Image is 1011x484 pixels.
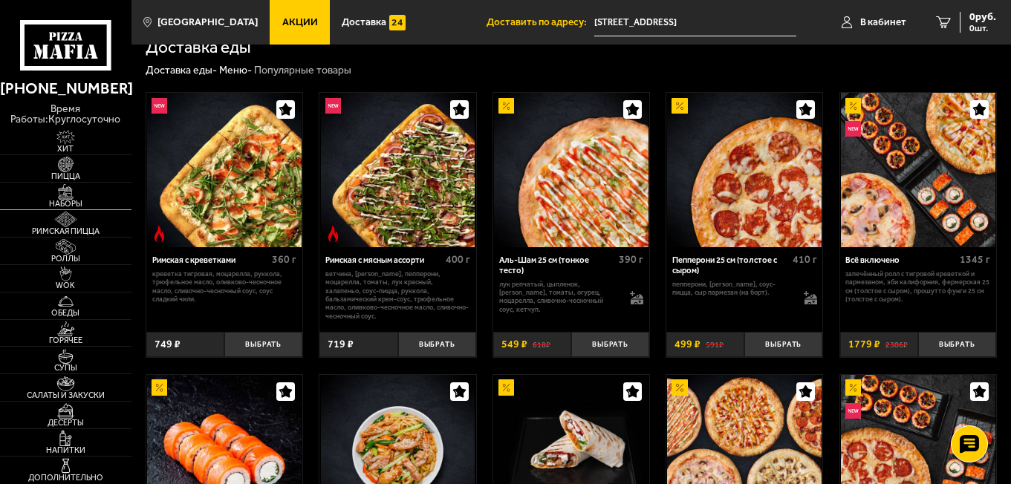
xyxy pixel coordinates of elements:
[254,64,351,77] div: Популярные товары
[152,226,167,241] img: Острое блюдо
[840,93,996,247] a: АкционныйНовинкаВсё включено
[146,39,251,56] h1: Доставка еды
[667,93,822,247] img: Пепперони 25 см (толстое с сыром)
[845,379,861,395] img: Акционный
[969,12,996,22] span: 0 руб.
[321,93,475,247] img: Римская с мясным ассорти
[325,269,470,320] p: ветчина, [PERSON_NAME], пепперони, моцарелла, томаты, лук красный, халапеньо, соус-пицца, руккола...
[845,403,861,419] img: Новинка
[498,98,514,114] img: Акционный
[860,17,906,27] span: В кабинет
[446,253,470,266] span: 400 г
[152,98,167,114] img: Новинка
[969,24,996,33] span: 0 шт.
[152,379,167,395] img: Акционный
[845,269,990,303] p: Запечённый ролл с тигровой креветкой и пармезаном, Эби Калифорния, Фермерская 25 см (толстое с сы...
[328,339,354,350] span: 719 ₽
[845,98,861,114] img: Акционный
[152,255,269,266] div: Римская с креветками
[152,269,297,303] p: креветка тигровая, моцарелла, руккола, трюфельное масло, оливково-чесночное масло, сливочно-чесно...
[672,379,687,395] img: Акционный
[885,339,908,350] s: 2306 ₽
[841,93,995,247] img: Всё включено
[325,255,442,266] div: Римская с мясным ассорти
[146,64,217,76] a: Доставка еды-
[845,255,956,266] div: Всё включено
[224,332,302,358] button: Выбрать
[146,93,302,247] a: НовинкаОстрое блюдоРимская с креветками
[325,98,341,114] img: Новинка
[499,255,616,275] div: Аль-Шам 25 см (тонкое тесто)
[960,253,990,266] span: 1345 г
[744,332,822,358] button: Выбрать
[319,93,475,247] a: НовинкаОстрое блюдоРимская с мясным ассорти
[666,93,822,247] a: АкционныйПепперони 25 см (толстое с сыром)
[918,332,996,358] button: Выбрать
[272,253,296,266] span: 360 г
[219,64,252,76] a: Меню-
[494,93,648,247] img: Аль-Шам 25 см (тонкое тесто)
[619,253,643,266] span: 390 г
[493,93,649,247] a: АкционныйАль-Шам 25 см (тонкое тесто)
[706,339,724,350] s: 591 ₽
[845,121,861,137] img: Новинка
[487,17,594,27] span: Доставить по адресу:
[342,17,386,27] span: Доставка
[147,93,302,247] img: Римская с креветками
[571,332,649,358] button: Выбрать
[282,17,318,27] span: Акции
[672,255,789,275] div: Пепперони 25 см (толстое с сыром)
[594,9,796,36] input: Ваш адрес доставки
[672,98,687,114] img: Акционный
[533,339,550,350] s: 618 ₽
[674,339,700,350] span: 499 ₽
[793,253,817,266] span: 410 г
[389,15,405,30] img: 15daf4d41897b9f0e9f617042186c801.svg
[155,339,181,350] span: 749 ₽
[325,226,341,241] img: Острое блюдо
[398,332,476,358] button: Выбрать
[498,379,514,395] img: Акционный
[499,280,620,313] p: лук репчатый, цыпленок, [PERSON_NAME], томаты, огурец, моцарелла, сливочно-чесночный соус, кетчуп.
[157,17,258,27] span: [GEOGRAPHIC_DATA]
[501,339,527,350] span: 549 ₽
[848,339,880,350] span: 1779 ₽
[672,280,793,297] p: пепперони, [PERSON_NAME], соус-пицца, сыр пармезан (на борт).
